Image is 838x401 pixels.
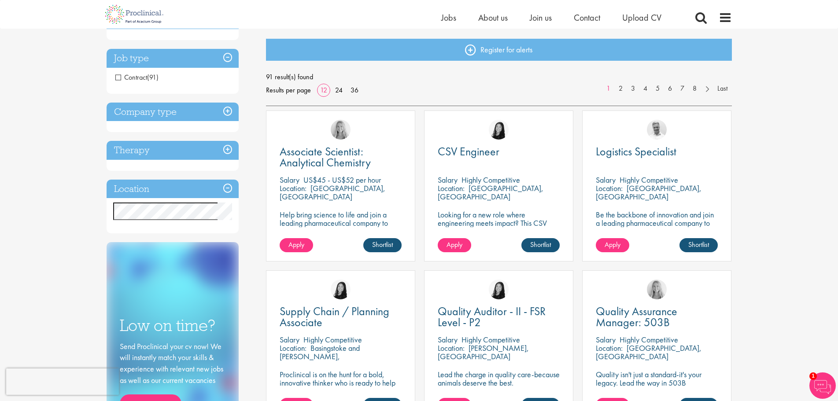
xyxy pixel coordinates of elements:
h3: Job type [107,49,239,68]
span: Location: [438,343,465,353]
a: Shortlist [363,238,402,252]
a: 8 [688,84,701,94]
p: Highly Competitive [620,175,678,185]
span: 91 result(s) found [266,70,732,84]
a: Shortlist [521,238,560,252]
span: Salary [438,175,458,185]
p: Help bring science to life and join a leading pharmaceutical company to play a key role in delive... [280,210,402,252]
a: Quality Auditor - II - FSR Level - P2 [438,306,560,328]
span: Salary [280,335,299,345]
span: Location: [596,183,623,193]
p: [GEOGRAPHIC_DATA], [GEOGRAPHIC_DATA] [596,183,701,202]
span: Salary [596,335,616,345]
a: 36 [347,85,362,95]
a: Upload CV [622,12,661,23]
p: Highly Competitive [303,335,362,345]
img: Shannon Briggs [331,120,351,140]
h3: Therapy [107,141,239,160]
span: Quality Assurance Manager: 503B [596,304,677,330]
span: Location: [438,183,465,193]
p: Basingstoke and [PERSON_NAME], [GEOGRAPHIC_DATA] [280,343,360,370]
a: Quality Assurance Manager: 503B [596,306,718,328]
span: Logistics Specialist [596,144,676,159]
a: Apply [438,238,471,252]
a: 2 [614,84,627,94]
span: Quality Auditor - II - FSR Level - P2 [438,304,546,330]
p: US$45 - US$52 per hour [303,175,381,185]
a: About us [478,12,508,23]
img: Numhom Sudsok [489,280,509,299]
p: [GEOGRAPHIC_DATA], [GEOGRAPHIC_DATA] [596,343,701,361]
span: Salary [596,175,616,185]
img: Shannon Briggs [647,280,667,299]
a: Register for alerts [266,39,732,61]
a: Supply Chain / Planning Associate [280,306,402,328]
a: 24 [332,85,346,95]
img: Numhom Sudsok [489,120,509,140]
p: Lead the charge in quality care-because animals deserve the best. [438,370,560,387]
a: 4 [639,84,652,94]
img: Numhom Sudsok [331,280,351,299]
p: [PERSON_NAME], [GEOGRAPHIC_DATA] [438,343,529,361]
p: Quality isn't just a standard-it's your legacy. Lead the way in 503B excellence. [596,370,718,395]
span: Location: [280,183,306,193]
a: 1 [602,84,615,94]
p: Looking for a new role where engineering meets impact? This CSV Engineer role is calling your name! [438,210,560,235]
h3: Location [107,180,239,199]
a: Contact [574,12,600,23]
span: Location: [596,343,623,353]
h3: Low on time? [120,317,225,334]
span: Apply [447,240,462,249]
p: [GEOGRAPHIC_DATA], [GEOGRAPHIC_DATA] [438,183,543,202]
a: Last [713,84,732,94]
span: Apply [605,240,620,249]
a: 7 [676,84,689,94]
span: Associate Scientist: Analytical Chemistry [280,144,371,170]
a: Jobs [441,12,456,23]
a: Shortlist [679,238,718,252]
p: Highly Competitive [461,175,520,185]
span: Salary [280,175,299,185]
a: 5 [651,84,664,94]
a: 12 [317,85,330,95]
a: Join us [530,12,552,23]
span: Contract [115,73,159,82]
span: 1 [809,372,817,380]
span: CSV Engineer [438,144,499,159]
p: Highly Competitive [620,335,678,345]
iframe: reCAPTCHA [6,368,119,395]
a: Apply [280,238,313,252]
span: Supply Chain / Planning Associate [280,304,389,330]
img: Joshua Bye [647,120,667,140]
span: Apply [288,240,304,249]
a: 3 [627,84,639,94]
span: Contract [115,73,147,82]
a: 6 [664,84,676,94]
span: Salary [438,335,458,345]
p: Be the backbone of innovation and join a leading pharmaceutical company to help keep life-changin... [596,210,718,244]
p: Highly Competitive [461,335,520,345]
p: [GEOGRAPHIC_DATA], [GEOGRAPHIC_DATA] [280,183,385,202]
span: (91) [147,73,159,82]
h3: Company type [107,103,239,121]
a: Logistics Specialist [596,146,718,157]
a: Associate Scientist: Analytical Chemistry [280,146,402,168]
span: Results per page [266,84,311,97]
span: Location: [280,343,306,353]
img: Chatbot [809,372,836,399]
a: CSV Engineer [438,146,560,157]
a: Apply [596,238,629,252]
